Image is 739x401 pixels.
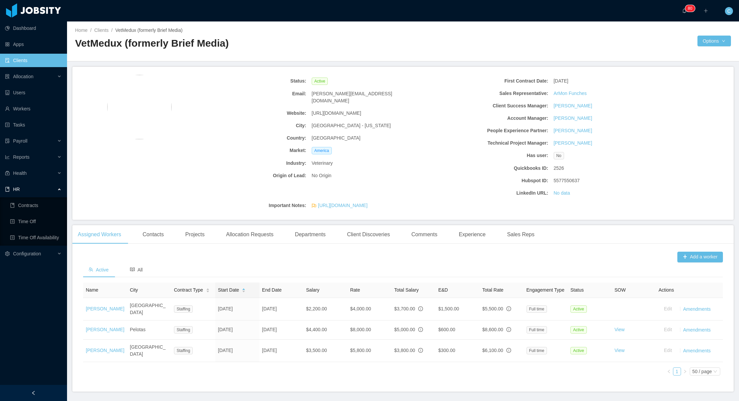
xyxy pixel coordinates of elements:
span: info-circle [418,348,423,353]
b: Hubspot ID: [433,177,548,184]
p: 8 [688,5,690,12]
b: Country: [191,135,306,142]
span: flag [312,203,316,210]
span: $600.00 [438,327,455,332]
span: Staffing [174,305,193,313]
b: Important Notes: [191,202,306,209]
a: Amendments [683,306,711,311]
span: Rate [350,287,360,293]
td: [GEOGRAPHIC_DATA] [127,298,171,320]
span: HR [13,187,20,192]
a: [PERSON_NAME] [554,115,592,122]
span: SOW [614,287,625,293]
span: City [130,287,138,293]
td: $3,500.00 [303,340,347,362]
b: Origin of Lead: [191,172,306,179]
span: America [312,147,332,154]
span: info-circle [506,348,511,353]
span: 2526 [554,165,564,172]
a: icon: robotUsers [5,86,62,99]
sup: 80 [685,5,695,12]
span: Reports [13,154,29,160]
span: No [554,152,564,159]
b: Sales Representative: [433,90,548,97]
span: Allocation [13,74,34,79]
li: 1 [673,367,681,375]
b: Status: [191,78,306,85]
b: City: [191,122,306,129]
button: icon: plusAdd a worker [677,252,723,262]
div: Client Discoveries [342,225,395,244]
span: Start Date [218,287,239,294]
i: icon: team [88,267,93,272]
span: / [111,28,113,33]
div: Sort [206,287,210,292]
td: Pelotas [127,320,171,340]
i: icon: plus [703,8,708,13]
a: icon: bookContracts [10,199,62,212]
td: $4,000.00 [348,298,391,320]
b: Quickbooks ID: [433,165,548,172]
div: Departments [290,225,331,244]
a: icon: pie-chartDashboard [5,21,62,35]
i: icon: down [713,369,717,374]
div: Sales Reps [502,225,540,244]
a: [PERSON_NAME] [86,327,124,332]
span: Configuration [13,251,41,256]
div: Projects [180,225,210,244]
b: Technical Project Manager: [433,140,548,147]
span: / [90,28,91,33]
td: [DATE] [215,320,259,340]
i: icon: caret-up [206,287,209,289]
button: Optionsicon: down [697,36,731,46]
td: $5,800.00 [348,340,391,362]
span: Active [570,347,587,354]
a: View [614,348,624,353]
button: Edit [659,345,677,356]
span: Active [570,305,587,313]
td: [GEOGRAPHIC_DATA] [127,340,171,362]
span: $5,500.00 [482,306,503,311]
button: Edit [659,304,677,314]
span: Full time [527,326,547,334]
span: [PERSON_NAME][EMAIL_ADDRESS][DOMAIN_NAME] [312,90,427,104]
p: 0 [690,5,692,12]
h2: VetMedux (formerly Brief Media) [75,37,403,50]
a: [PERSON_NAME] [86,306,124,311]
i: icon: bell [682,8,687,13]
span: Total Salary [394,287,419,293]
span: Contract Type [174,287,203,294]
button: Edit [659,324,677,335]
a: icon: profileTasks [5,118,62,132]
li: Previous Page [665,367,673,375]
a: icon: appstoreApps [5,38,62,51]
span: E&D [438,287,448,293]
b: LinkedIn URL: [433,190,548,197]
span: Status [570,287,584,293]
a: icon: profileTime Off Availability [10,231,62,244]
b: Website: [191,110,306,117]
td: [DATE] [259,298,303,320]
td: $4,400.00 [303,320,347,340]
td: [DATE] [215,298,259,320]
i: icon: setting [5,251,10,256]
a: [PERSON_NAME] [86,348,124,353]
a: [PERSON_NAME] [554,127,592,134]
i: icon: caret-down [206,290,209,292]
a: icon: profileTime Off [10,215,62,228]
span: Active [570,326,587,334]
span: Full time [527,347,547,354]
i: icon: book [5,187,10,192]
b: Market: [191,147,306,154]
span: Staffing [174,326,193,334]
b: People Experience Partner: [433,127,548,134]
a: No data [554,190,570,197]
div: Experience [453,225,491,244]
span: $1,500.00 [438,306,459,311]
a: [URL][DOMAIN_NAME] [318,203,368,208]
span: All [130,267,143,272]
a: Amendments [683,348,711,353]
span: $300.00 [438,348,455,353]
span: $3,700.00 [394,306,415,311]
i: icon: line-chart [5,155,10,159]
